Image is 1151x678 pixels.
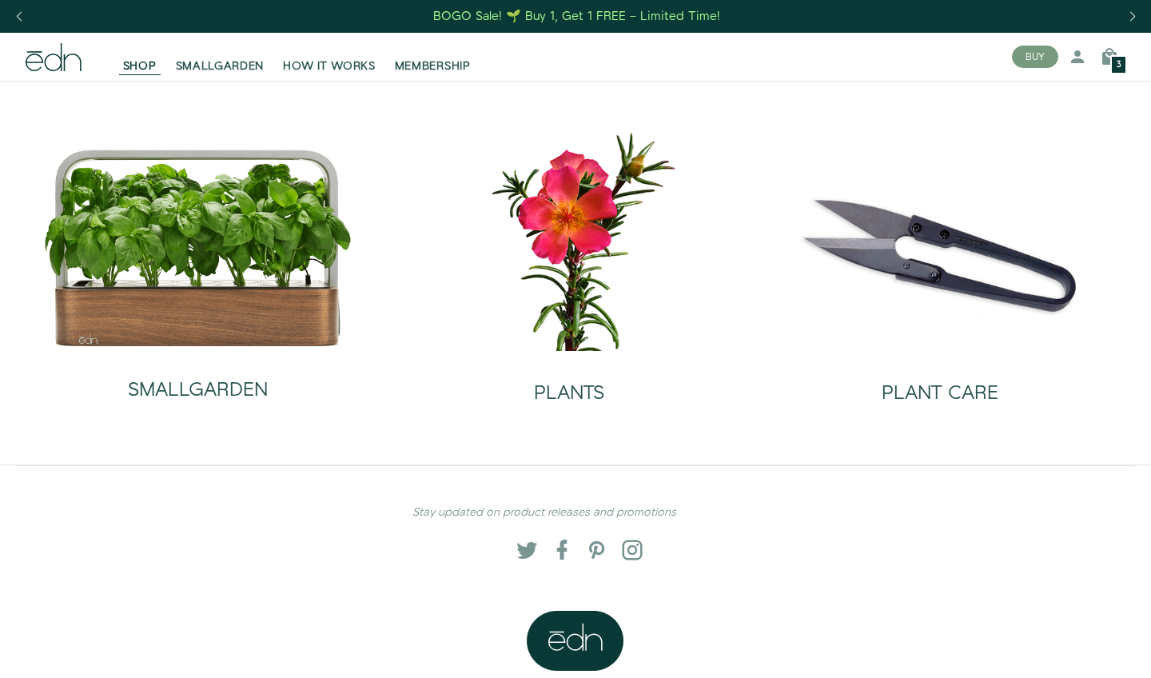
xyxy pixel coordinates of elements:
div: BOGO Sale! 🌱 Buy 1, Get 1 FREE – Limited Time! [433,8,720,25]
h2: SMALLGARDEN [128,380,268,401]
a: PLANT CARE [767,351,1113,417]
a: HOW IT WORKS [273,39,384,74]
a: SMALLGARDEN [43,348,354,413]
span: SMALLGARDEN [176,58,265,74]
em: Stay updated on product releases and promotions [412,505,676,520]
span: SHOP [123,58,157,74]
h2: PLANT CARE [882,383,998,404]
a: SMALLGARDEN [166,39,274,74]
button: BUY [1012,46,1058,68]
a: PLANTS [396,351,742,417]
a: SHOP [114,39,166,74]
span: MEMBERSHIP [395,58,471,74]
a: BOGO Sale! 🌱 Buy 1, Get 1 FREE – Limited Time! [432,4,723,29]
a: MEMBERSHIP [385,39,480,74]
span: 3 [1117,61,1121,70]
span: HOW IT WORKS [283,58,375,74]
h2: PLANTS [534,383,604,404]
